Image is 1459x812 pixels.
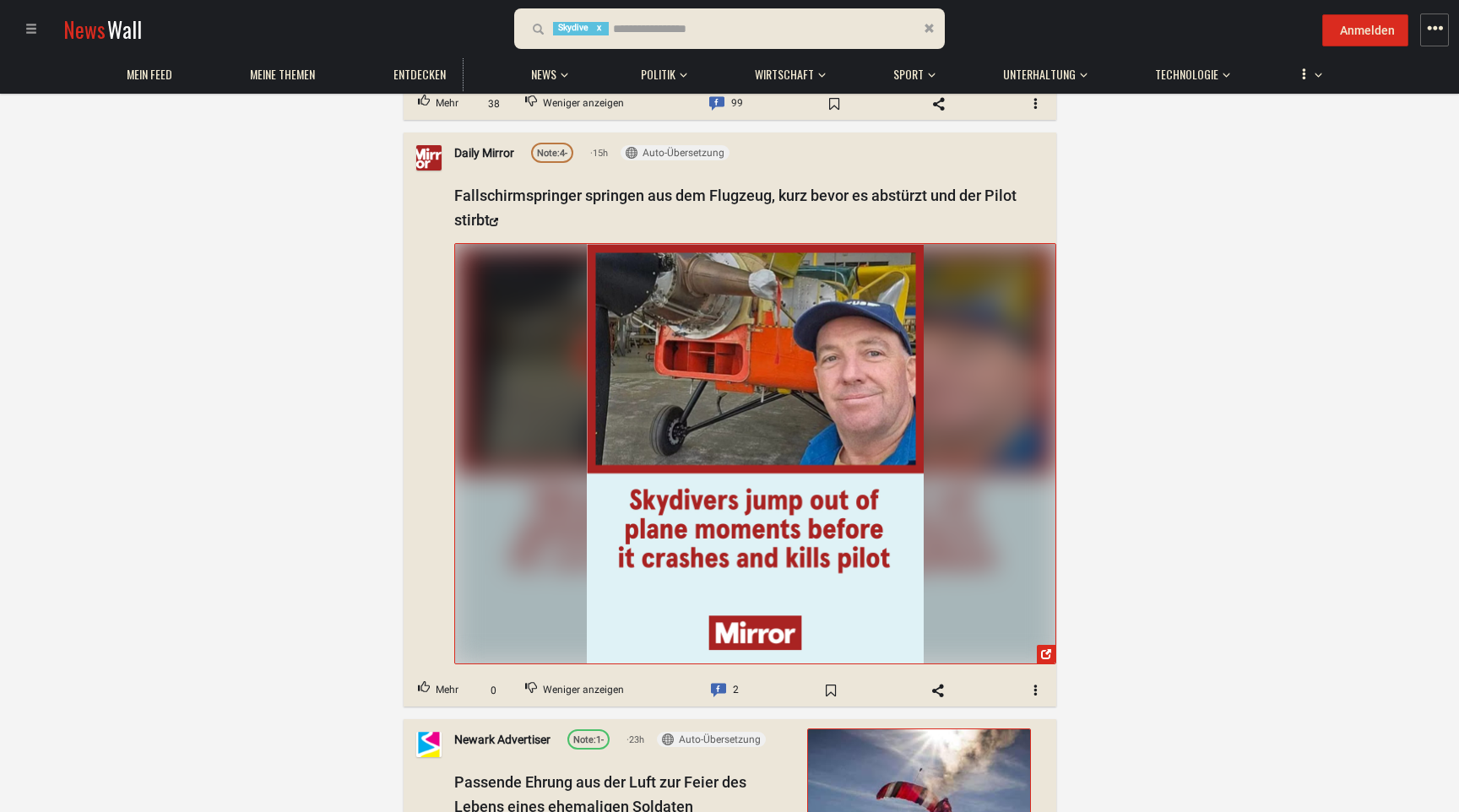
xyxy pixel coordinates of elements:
img: 556167953_1247067600801655_8148458571999554126_n.jpg [455,244,1055,664]
button: Downvote [511,674,638,706]
div: 4- [537,147,567,162]
button: Anmelden [1322,14,1408,46]
span: Bookmark [809,90,858,117]
span: 0 [479,683,508,699]
a: Fallschirmspringer springen aus dem Flugzeug, kurz bevor es abstürzt und der Pilot stirbt [454,187,1017,229]
a: Comment [694,88,757,120]
button: Auto-Übersetzung [657,732,766,747]
span: Share [914,90,963,117]
span: Technologie [1155,67,1218,82]
span: 23h [626,733,644,748]
a: NewsWall [63,14,142,45]
button: Downvote [511,88,638,120]
a: Technologie [1147,58,1227,91]
button: Unterhaltung [995,51,1087,91]
button: Upvote [404,674,473,706]
span: 2 [732,679,738,701]
span: Wall [107,14,142,45]
span: Weniger anzeigen [543,679,624,701]
span: Sport [893,67,924,82]
button: Sport [885,51,936,91]
button: Upvote [404,88,473,120]
span: 15h [590,146,608,161]
img: Profilbild von Daily Mirror [416,145,442,171]
button: Politik [632,51,687,91]
span: Wirtschaft [755,67,814,82]
span: Note: [537,149,560,160]
span: Anmelden [1340,24,1395,37]
a: Sport [885,58,932,91]
span: Mehr [436,679,458,701]
button: News [523,51,573,91]
span: Politik [641,67,675,82]
span: Mehr [436,93,458,115]
img: Post Image 23500415 [587,244,923,664]
a: News [523,58,565,91]
a: Wirtschaft [746,58,822,91]
a: Note:4- [531,143,573,163]
a: Post Image 23500415 [454,243,1056,665]
span: News [63,14,106,45]
span: 99 [730,93,742,115]
a: Politik [632,58,684,91]
a: Daily Mirror [454,143,514,162]
button: Auto-Übersetzung [621,145,729,160]
button: Wirtschaft [746,51,826,91]
span: Meine Themen [250,67,315,82]
a: Note:1- [567,729,610,750]
a: Comment [696,674,752,706]
a: Unterhaltung [995,58,1084,91]
span: Weniger anzeigen [543,93,624,115]
div: 1- [573,734,604,749]
span: 38 [479,96,508,112]
span: Note: [573,735,596,746]
img: Profilbild von Newark Advertiser [416,732,442,757]
button: Technologie [1147,51,1230,91]
a: Newark Advertiser [454,730,551,749]
span: Mein Feed [127,67,172,82]
span: Share [913,677,962,704]
span: Entdecken [393,67,446,82]
span: Bookmark [806,677,855,704]
span: Unterhaltung [1003,67,1076,82]
span: News [531,67,556,82]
